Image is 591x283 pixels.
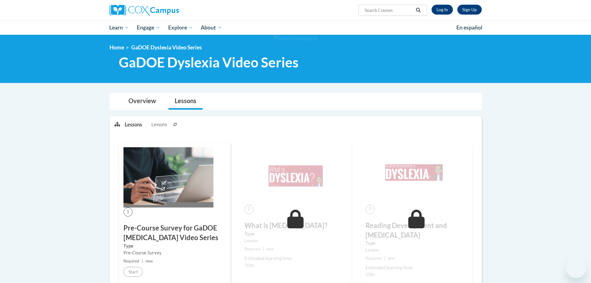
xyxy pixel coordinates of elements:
span: GaDOE Dyslexia Video Series [131,44,202,51]
span: | [263,247,264,251]
span: Learn [109,24,129,31]
div: Lesson [244,237,347,244]
span: 10m [365,272,375,277]
div: Main menu [100,21,491,35]
img: Course Image [123,147,213,208]
iframe: Button to launch messaging window [566,258,586,278]
span: Explore [168,24,193,31]
h3: Pre-Course Survey for GaDOE [MEDICAL_DATA] Video Series [123,223,226,243]
button: Search [414,7,423,14]
img: Section background [274,35,318,42]
span: 10m [244,262,254,268]
span: En español [456,24,482,31]
a: Engage [133,21,164,35]
h3: Reading Development and [MEDICAL_DATA] [365,221,468,240]
a: About [197,21,226,35]
img: Course Image [244,147,347,205]
div: Lesson [365,247,468,253]
span: | [384,256,385,261]
a: Log In [432,5,453,15]
img: Course Image [365,147,468,205]
h3: What is [MEDICAL_DATA]? [244,221,347,231]
div: Estimated learning time: [244,255,347,262]
span: Required [365,256,381,261]
span: About [201,24,222,31]
span: Lessons [151,121,167,128]
span: 3 [365,205,374,214]
span: GaDOE Dyslexia Video Series [119,54,298,71]
input: Search Courses [364,7,414,14]
label: Type [123,243,226,249]
button: Start [123,267,143,277]
a: Overview [122,93,162,110]
img: Cox Campus [110,5,179,16]
label: Type [244,231,347,237]
div: Estimated learning time: [365,264,468,271]
a: Lessons [168,93,203,110]
p: Lessons [125,121,142,128]
span: 1 [123,208,132,217]
a: Learn [105,21,133,35]
div: Pre-Course Survey [123,249,226,256]
span: new [266,247,274,251]
span: new [387,256,395,261]
label: Type [365,240,468,247]
span: | [142,259,143,263]
a: Cox Campus [110,5,227,16]
span: Required [244,247,260,251]
span: new [146,259,153,263]
a: Explore [164,21,197,35]
a: Register [457,5,482,15]
span: Engage [137,24,160,31]
a: En español [452,21,486,34]
span: Required [123,259,139,263]
span: 2 [244,205,253,214]
a: Home [110,44,124,51]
